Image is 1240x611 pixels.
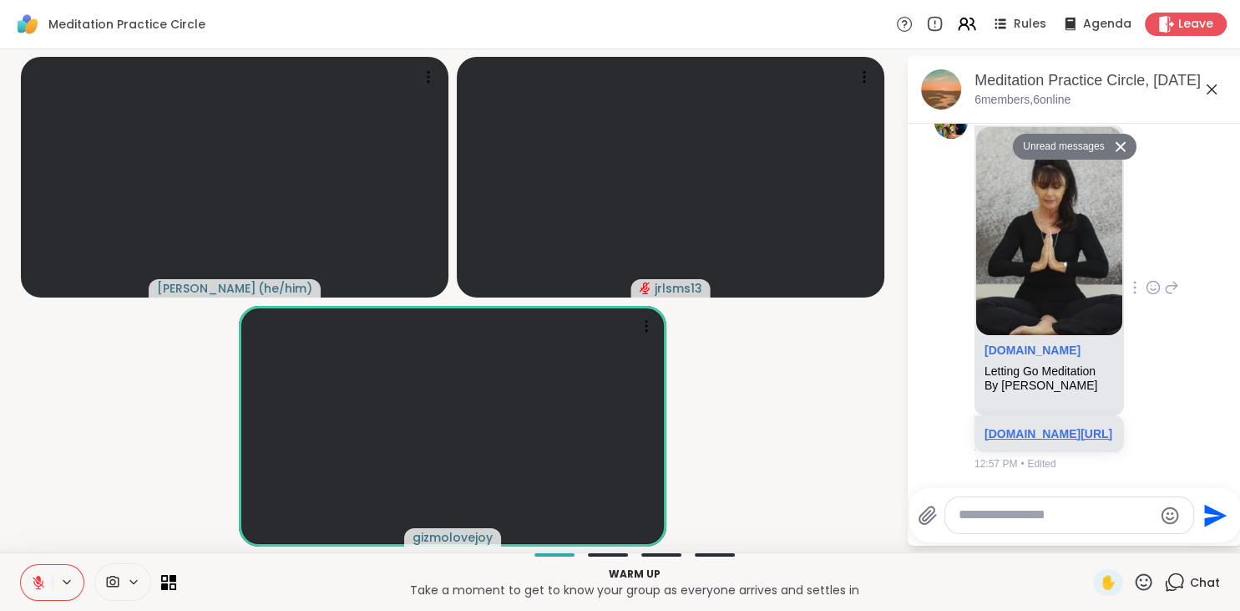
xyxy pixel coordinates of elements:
button: Send [1194,496,1232,534]
div: By [PERSON_NAME] [984,379,1114,393]
span: 12:57 PM [974,456,1017,471]
img: Letting Go Meditation [976,127,1122,335]
span: jrlsms13 [655,280,702,297]
img: Meditation Practice Circle, Oct 07 [921,69,961,109]
span: ✋ [1100,573,1116,593]
span: gizmolovejoy [412,529,493,546]
span: Edited [1028,456,1056,471]
span: • [1020,456,1024,471]
a: [DOMAIN_NAME][URL] [984,427,1112,440]
span: Meditation Practice Circle [48,16,205,33]
img: ShareWell Logomark [13,10,42,38]
span: Chat [1190,574,1220,591]
span: Rules [1014,16,1046,33]
a: Attachment [984,344,1081,357]
span: ( he/him ) [258,280,312,297]
textarea: Type your message [959,507,1153,524]
span: Leave [1178,16,1213,33]
span: audio-muted [640,283,651,294]
span: Agenda [1083,16,1131,33]
div: Meditation Practice Circle, [DATE] [974,70,1228,91]
button: Emoji picker [1160,506,1180,526]
p: Warm up [186,567,1083,582]
button: Unread messages [1013,134,1109,160]
div: Letting Go Meditation [984,364,1114,379]
p: 6 members, 6 online [974,92,1070,109]
span: [PERSON_NAME] [157,280,256,297]
p: Take a moment to get to know your group as everyone arrives and settles in [186,582,1083,598]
